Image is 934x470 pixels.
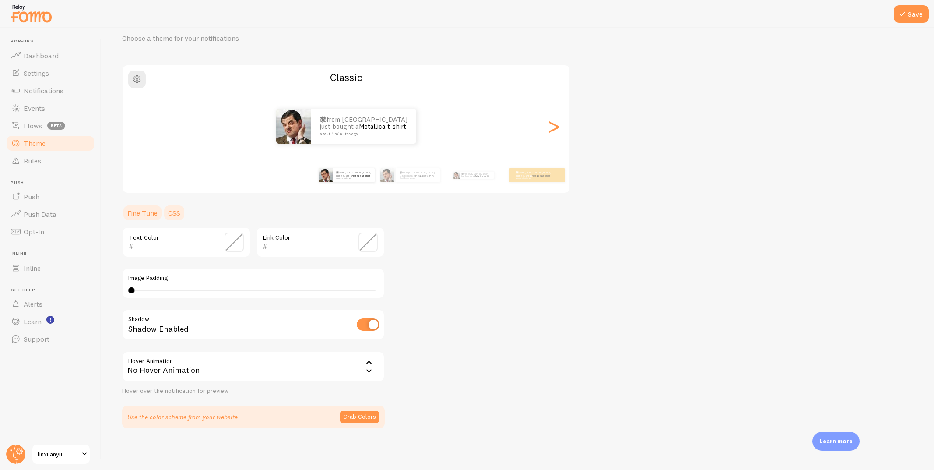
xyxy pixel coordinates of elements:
[32,444,91,465] a: linxuanyu
[123,71,569,84] h2: Classic
[461,172,491,179] p: from [GEOGRAPHIC_DATA] just bought a
[380,168,394,182] img: Fomo
[336,171,371,179] p: from [GEOGRAPHIC_DATA] just bought a
[5,223,95,240] a: Opt-In
[516,171,519,174] strong: 黎
[11,39,95,44] span: Pop-ups
[24,300,42,308] span: Alerts
[24,69,49,78] span: Settings
[5,152,95,170] a: Rules
[474,175,489,177] a: Metallica t-shirt
[24,156,41,165] span: Rules
[14,23,21,30] img: website_grey.svg
[5,99,95,117] a: Events
[87,53,94,60] img: tab_keywords_by_traffic_grey.svg
[320,132,405,136] small: about 4 minutes ago
[127,413,238,421] p: Use the color scheme from your website
[5,188,95,205] a: Push
[516,177,550,179] small: about 4 minutes ago
[5,64,95,82] a: Settings
[46,316,54,324] svg: <p>Watch New Feature Tutorials!</p>
[24,264,41,272] span: Inline
[5,259,95,277] a: Inline
[336,171,339,174] strong: 黎
[5,330,95,348] a: Support
[24,317,42,326] span: Learn
[461,173,463,175] strong: 黎
[531,173,550,177] a: Metallica t-shirt
[5,134,95,152] a: Theme
[122,204,163,222] a: Fine Tune
[24,335,49,343] span: Support
[9,2,53,25] img: fomo-relay-logo-orange.svg
[122,351,385,382] div: No Hover Animation
[548,95,559,158] div: Next slide
[400,177,435,179] small: about 4 minutes ago
[24,227,44,236] span: Opt-In
[24,51,59,60] span: Dashboard
[11,180,95,186] span: Push
[5,47,95,64] a: Dashboard
[24,210,56,219] span: Push Data
[320,115,327,124] strong: 黎
[336,177,370,179] small: about 4 minutes ago
[5,313,95,330] a: Learn
[5,82,95,99] a: Notifications
[14,14,21,21] img: logo_orange.svg
[24,121,42,130] span: Flows
[5,117,95,134] a: Flows beta
[163,204,186,222] a: CSS
[24,53,31,60] img: tab_domain_overview_orange.svg
[38,449,79,459] span: linxuanyu
[24,104,45,113] span: Events
[128,274,379,282] label: Image Padding
[23,23,96,30] div: Domain: [DOMAIN_NAME]
[319,168,333,182] img: Fomo
[812,432,860,451] div: Learn more
[400,171,436,179] p: from [GEOGRAPHIC_DATA] just bought a
[351,173,370,177] a: Metallica t-shirt
[11,287,95,293] span: Get Help
[400,171,402,174] strong: 黎
[24,139,46,148] span: Theme
[453,172,460,179] img: Fomo
[33,53,78,59] div: Domain Overview
[24,86,63,95] span: Notifications
[359,122,406,131] a: Metallica t-shirt
[122,33,332,43] p: Choose a theme for your notifications
[340,411,379,423] button: Grab Colors
[320,116,407,136] p: from [GEOGRAPHIC_DATA] just bought a
[122,309,385,341] div: Shadow Enabled
[5,295,95,313] a: Alerts
[122,387,385,395] div: Hover over the notification for preview
[47,122,65,130] span: beta
[97,53,147,59] div: Keywords by Traffic
[276,109,311,144] img: Fomo
[516,171,551,179] p: from [GEOGRAPHIC_DATA] just bought a
[819,437,853,445] p: Learn more
[11,251,95,257] span: Inline
[24,192,39,201] span: Push
[415,173,434,177] a: Metallica t-shirt
[5,205,95,223] a: Push Data
[25,14,43,21] div: v 4.0.25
